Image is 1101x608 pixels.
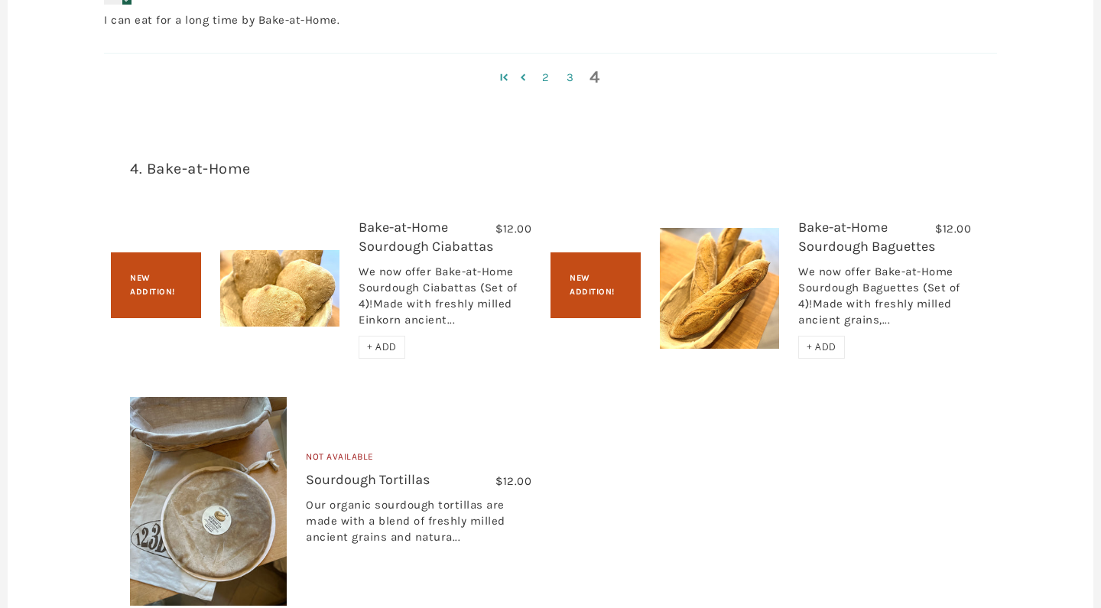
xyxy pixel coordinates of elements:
span: $12.00 [935,222,971,236]
a: Page 1 [495,68,515,86]
div: We now offer Bake-at-Home Sourdough Ciabattas (Set of 4)!Made with freshly milled Einkorn ancient... [359,264,531,336]
div: Our organic sourdough tortillas are made with a blend of freshly milled ancient grains and natura... [306,497,531,553]
span: $12.00 [495,222,531,236]
a: Page 2 [534,69,558,86]
a: Bake-at-Home Sourdough Ciabattas [359,219,493,255]
div: New Addition! [550,252,641,317]
p: I can eat for a long time by Bake-at-Home. [104,12,997,28]
div: New Addition! [111,252,201,317]
div: Not Available [306,450,531,470]
span: + ADD [807,340,836,353]
img: Bake-at-Home Sourdough Ciabattas [220,250,340,327]
a: Sourdough Tortillas [306,471,430,488]
a: Bake-at-Home Sourdough Baguettes [798,219,935,255]
a: Page 3 [558,69,583,86]
img: Sourdough Tortillas [130,397,287,606]
div: We now offer Bake-at-Home Sourdough Baguettes (Set of 4)!Made with freshly milled ancient grains,... [798,264,971,336]
a: Page 3 [514,68,534,86]
span: $12.00 [495,474,531,488]
div: + ADD [359,336,405,359]
a: 4. Bake-at-Home [130,160,251,177]
img: Bake-at-Home Sourdough Baguettes [660,228,780,349]
span: + ADD [367,340,397,353]
div: + ADD [798,336,845,359]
